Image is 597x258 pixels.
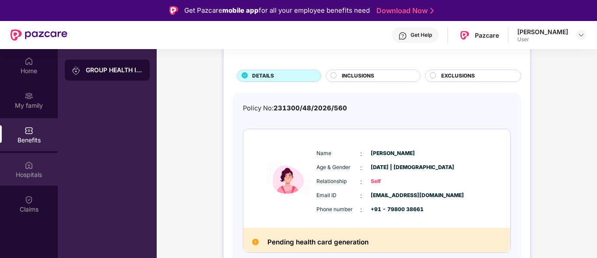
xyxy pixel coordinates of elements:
[371,149,414,158] span: [PERSON_NAME]
[517,28,568,36] div: [PERSON_NAME]
[252,239,259,245] img: Pending
[316,149,360,158] span: Name
[411,32,432,39] div: Get Help
[243,103,347,113] div: Policy No:
[11,29,67,41] img: New Pazcare Logo
[517,36,568,43] div: User
[475,31,499,39] div: Pazcare
[360,205,362,215] span: :
[25,57,33,66] img: svg+xml;base64,PHN2ZyBpZD0iSG9tZSIgeG1sbnM9Imh0dHA6Ly93d3cudzMub3JnLzIwMDAvc3ZnIiB3aWR0aD0iMjAiIG...
[274,104,347,112] span: 231300/48/2026/560
[342,72,374,80] span: INCLUSIONS
[360,191,362,201] span: :
[25,92,33,100] img: svg+xml;base64,PHN2ZyB3aWR0aD0iMjAiIGhlaWdodD0iMjAiIHZpZXdCb3g9IjAgMCAyMCAyMCIgZmlsbD0ibm9uZSIgeG...
[441,72,475,80] span: EXCLUSIONS
[262,141,314,216] img: icon
[252,72,274,80] span: DETAILS
[267,237,369,248] h2: Pending health card generation
[430,6,434,15] img: Stroke
[316,177,360,186] span: Relationship
[86,66,143,74] div: GROUP HEALTH INSURANCE
[578,32,585,39] img: svg+xml;base64,PHN2ZyBpZD0iRHJvcGRvd24tMzJ4MzIiIHhtbG5zPSJodHRwOi8vd3d3LnczLm9yZy8yMDAwL3N2ZyIgd2...
[316,163,360,172] span: Age & Gender
[316,205,360,214] span: Phone number
[371,163,414,172] span: [DATE] | [DEMOGRAPHIC_DATA]
[25,195,33,204] img: svg+xml;base64,PHN2ZyBpZD0iQ2xhaW0iIHhtbG5zPSJodHRwOi8vd3d3LnczLm9yZy8yMDAwL3N2ZyIgd2lkdGg9IjIwIi...
[458,29,471,42] img: Pazcare_Logo.png
[371,205,414,214] span: +91 - 79800 38661
[360,163,362,173] span: :
[371,177,414,186] span: Self
[72,66,81,75] img: svg+xml;base64,PHN2ZyB3aWR0aD0iMjAiIGhlaWdodD0iMjAiIHZpZXdCb3g9IjAgMCAyMCAyMCIgZmlsbD0ibm9uZSIgeG...
[184,5,370,16] div: Get Pazcare for all your employee benefits need
[25,161,33,170] img: svg+xml;base64,PHN2ZyBpZD0iSG9zcGl0YWxzIiB4bWxucz0iaHR0cDovL3d3dy53My5vcmcvMjAwMC9zdmciIHdpZHRoPS...
[360,149,362,159] span: :
[360,177,362,187] span: :
[316,191,360,200] span: Email ID
[371,191,414,200] span: [EMAIL_ADDRESS][DOMAIN_NAME]
[398,32,407,40] img: svg+xml;base64,PHN2ZyBpZD0iSGVscC0zMngzMiIgeG1sbnM9Imh0dHA6Ly93d3cudzMub3JnLzIwMDAvc3ZnIiB3aWR0aD...
[169,6,178,15] img: Logo
[25,126,33,135] img: svg+xml;base64,PHN2ZyBpZD0iQmVuZWZpdHMiIHhtbG5zPSJodHRwOi8vd3d3LnczLm9yZy8yMDAwL3N2ZyIgd2lkdGg9Ij...
[222,6,259,14] strong: mobile app
[376,6,431,15] a: Download Now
